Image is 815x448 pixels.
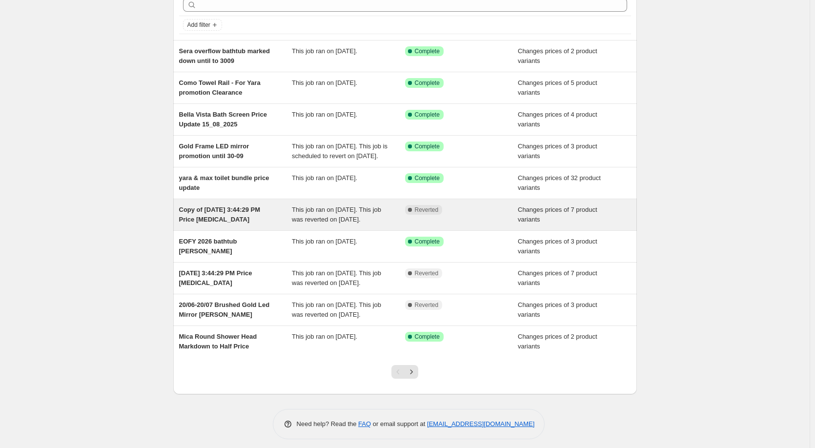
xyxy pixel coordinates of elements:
[518,111,597,128] span: Changes prices of 4 product variants
[415,238,440,245] span: Complete
[292,174,357,182] span: This job ran on [DATE].
[371,420,427,428] span: or email support at
[518,269,597,286] span: Changes prices of 7 product variants
[179,206,261,223] span: Copy of [DATE] 3:44:29 PM Price [MEDICAL_DATA]
[297,420,359,428] span: Need help? Read the
[405,365,418,379] button: Next
[518,206,597,223] span: Changes prices of 7 product variants
[415,206,439,214] span: Reverted
[415,174,440,182] span: Complete
[292,111,357,118] span: This job ran on [DATE].
[179,333,257,350] span: Mica Round Shower Head Markdown to Half Price
[415,269,439,277] span: Reverted
[179,174,269,191] span: yara & max toilet bundle price update
[179,47,270,64] span: Sera overflow bathtub marked down until to 3009
[415,79,440,87] span: Complete
[292,206,381,223] span: This job ran on [DATE]. This job was reverted on [DATE].
[415,333,440,341] span: Complete
[179,111,267,128] span: Bella Vista Bath Screen Price Update 15_08_2025
[292,47,357,55] span: This job ran on [DATE].
[179,269,252,286] span: [DATE] 3:44:29 PM Price [MEDICAL_DATA]
[415,47,440,55] span: Complete
[518,301,597,318] span: Changes prices of 3 product variants
[179,79,261,96] span: Como Towel Rail - For Yara promotion Clearance
[518,47,597,64] span: Changes prices of 2 product variants
[179,238,237,255] span: EOFY 2026 bathtub [PERSON_NAME]
[415,301,439,309] span: Reverted
[518,333,597,350] span: Changes prices of 2 product variants
[391,365,418,379] nav: Pagination
[518,143,597,160] span: Changes prices of 3 product variants
[427,420,534,428] a: [EMAIL_ADDRESS][DOMAIN_NAME]
[183,19,222,31] button: Add filter
[292,333,357,340] span: This job ran on [DATE].
[292,269,381,286] span: This job ran on [DATE]. This job was reverted on [DATE].
[187,21,210,29] span: Add filter
[518,79,597,96] span: Changes prices of 5 product variants
[292,301,381,318] span: This job ran on [DATE]. This job was reverted on [DATE].
[292,238,357,245] span: This job ran on [DATE].
[415,143,440,150] span: Complete
[292,79,357,86] span: This job ran on [DATE].
[292,143,387,160] span: This job ran on [DATE]. This job is scheduled to revert on [DATE].
[358,420,371,428] a: FAQ
[415,111,440,119] span: Complete
[179,301,270,318] span: 20/06-20/07 Brushed Gold Led Mirror [PERSON_NAME]
[179,143,249,160] span: Gold Frame LED mirror promotion until 30-09
[518,238,597,255] span: Changes prices of 3 product variants
[518,174,601,191] span: Changes prices of 32 product variants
